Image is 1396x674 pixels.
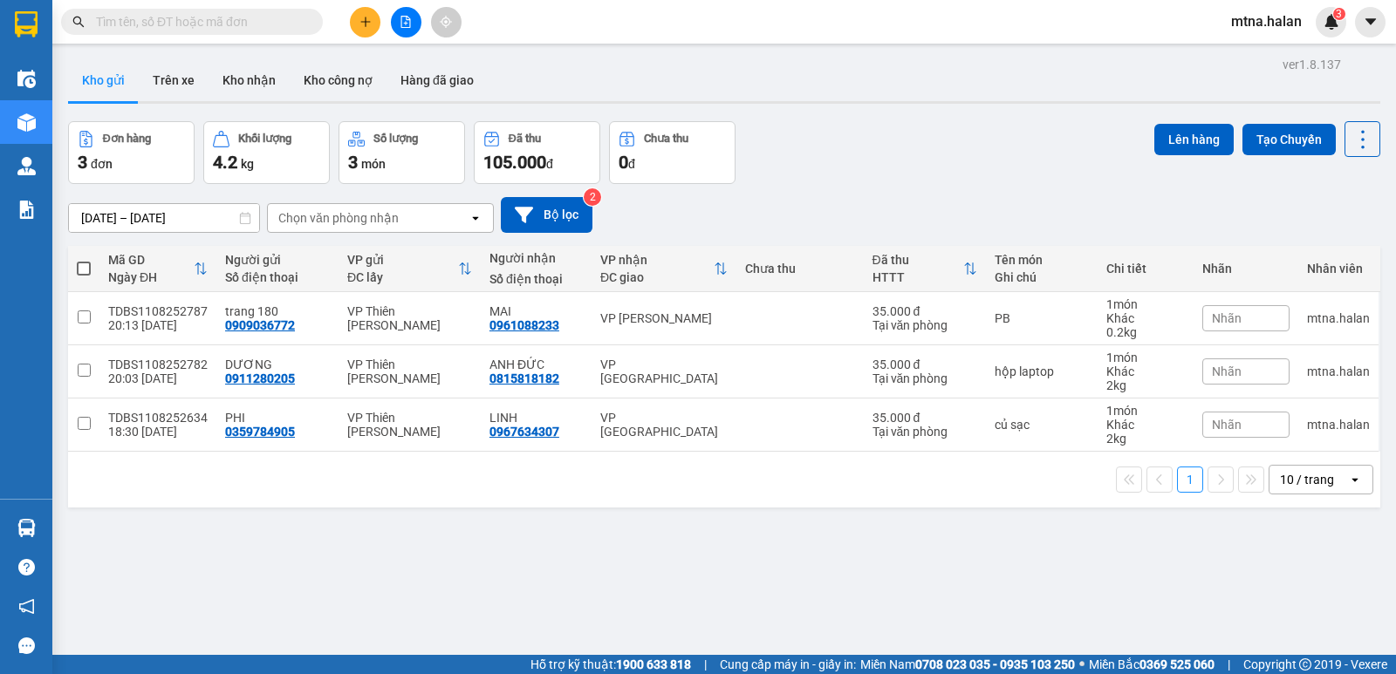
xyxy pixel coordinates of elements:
[361,157,386,171] span: món
[350,7,380,37] button: plus
[17,201,36,219] img: solution-icon
[1299,658,1311,671] span: copyright
[1106,351,1185,364] div: 1 món
[489,272,583,286] div: Số điện thoại
[995,364,1089,378] div: hộp laptop
[15,11,38,37] img: logo-vxr
[225,357,330,371] div: DƯƠNG
[600,311,728,325] div: VP [PERSON_NAME]
[872,425,977,439] div: Tại văn phòng
[619,152,628,173] span: 0
[1280,471,1334,488] div: 10 / trang
[1307,311,1370,325] div: mtna.halan
[1106,418,1185,432] div: Khác
[1106,262,1185,276] div: Chi tiết
[1355,7,1386,37] button: caret-down
[995,311,1089,325] div: PB
[108,371,208,385] div: 20:03 [DATE]
[1106,404,1185,418] div: 1 món
[1217,10,1316,32] span: mtna.halan
[78,152,87,173] span: 3
[584,188,601,206] sup: 2
[339,246,481,292] th: Toggle SortBy
[1154,124,1234,155] button: Lên hàng
[609,121,736,184] button: Chưa thu0đ
[17,519,36,537] img: warehouse-icon
[1307,418,1370,432] div: mtna.halan
[139,59,209,101] button: Trên xe
[18,637,35,654] span: message
[501,197,592,233] button: Bộ lọc
[359,16,372,28] span: plus
[469,211,482,225] svg: open
[1212,364,1242,378] span: Nhãn
[864,246,986,292] th: Toggle SortBy
[108,411,208,425] div: TDBS1108252634
[225,253,330,267] div: Người gửi
[530,655,691,674] span: Hỗ trợ kỹ thuật:
[1283,55,1341,74] div: ver 1.8.137
[347,304,472,332] div: VP Thiên [PERSON_NAME]
[546,157,553,171] span: đ
[213,152,237,173] span: 4.2
[489,425,559,439] div: 0967634307
[1106,311,1185,325] div: Khác
[108,318,208,332] div: 20:13 [DATE]
[72,16,85,28] span: search
[600,253,714,267] div: VP nhận
[241,157,254,171] span: kg
[860,655,1075,674] span: Miền Nam
[628,157,635,171] span: đ
[489,251,583,265] div: Người nhận
[592,246,736,292] th: Toggle SortBy
[400,16,412,28] span: file-add
[1106,364,1185,378] div: Khác
[238,133,291,145] div: Khối lượng
[1336,8,1342,20] span: 3
[483,152,546,173] span: 105.000
[1106,297,1185,311] div: 1 món
[278,209,399,227] div: Chọn văn phòng nhận
[995,253,1089,267] div: Tên món
[440,16,452,28] span: aim
[872,411,977,425] div: 35.000 đ
[644,133,688,145] div: Chưa thu
[18,598,35,615] span: notification
[17,157,36,175] img: warehouse-icon
[1106,378,1185,392] div: 2 kg
[225,270,330,284] div: Số điện thoại
[103,133,151,145] div: Đơn hàng
[68,121,195,184] button: Đơn hàng3đơn
[872,357,977,371] div: 35.000 đ
[474,121,600,184] button: Đã thu105.000đ
[489,318,559,332] div: 0961088233
[1307,262,1370,276] div: Nhân viên
[600,357,728,385] div: VP [GEOGRAPHIC_DATA]
[17,113,36,132] img: warehouse-icon
[1348,473,1362,487] svg: open
[108,425,208,439] div: 18:30 [DATE]
[720,655,856,674] span: Cung cấp máy in - giấy in:
[1106,325,1185,339] div: 0.2 kg
[431,7,462,37] button: aim
[995,270,1089,284] div: Ghi chú
[290,59,387,101] button: Kho công nợ
[1307,364,1370,378] div: mtna.halan
[872,371,977,385] div: Tại văn phòng
[348,152,358,173] span: 3
[108,270,194,284] div: Ngày ĐH
[225,411,330,425] div: PHI
[915,657,1075,671] strong: 0708 023 035 - 0935 103 250
[1079,661,1085,668] span: ⚪️
[347,253,458,267] div: VP gửi
[489,357,583,371] div: ANH ĐỨC
[489,304,583,318] div: MAI
[17,70,36,88] img: warehouse-icon
[387,59,488,101] button: Hàng đã giao
[96,12,302,31] input: Tìm tên, số ĐT hoặc mã đơn
[872,270,963,284] div: HTTT
[509,133,541,145] div: Đã thu
[600,270,714,284] div: ĐC giao
[108,357,208,371] div: TDBS1108252782
[373,133,418,145] div: Số lượng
